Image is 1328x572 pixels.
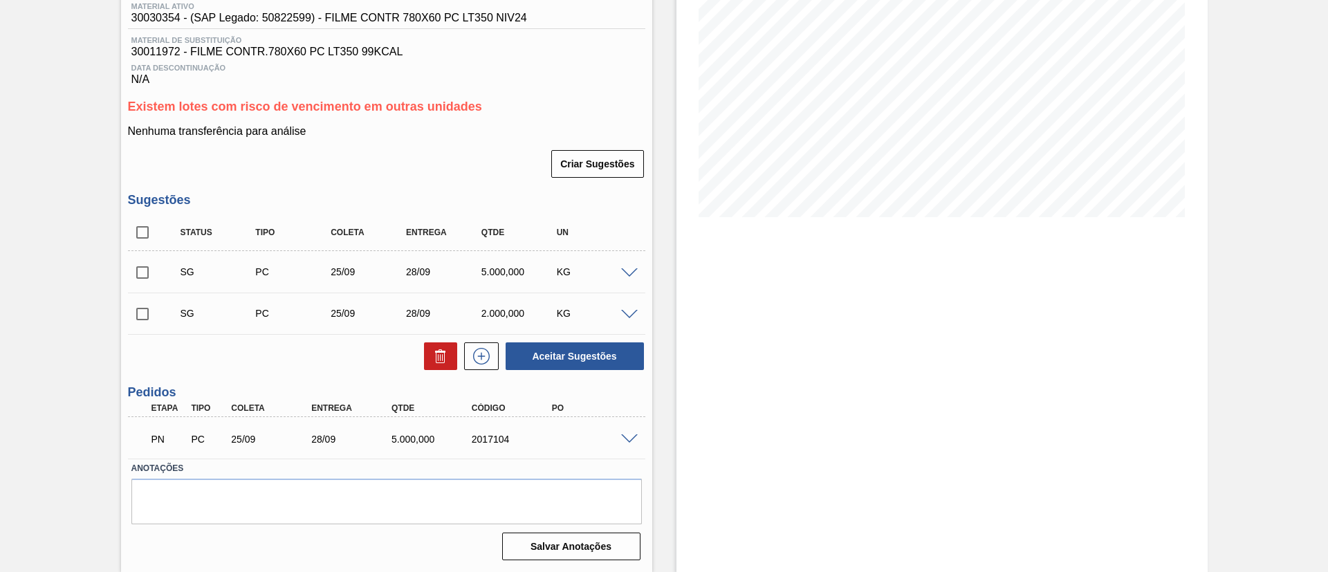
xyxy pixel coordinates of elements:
[131,46,642,58] span: 30011972 - FILME CONTR.780X60 PC LT350 99KCAL
[327,308,411,319] div: 25/09/2025
[131,459,642,479] label: Anotações
[502,533,640,560] button: Salvar Anotações
[177,266,261,277] div: Sugestão Criada
[177,228,261,237] div: Status
[228,403,317,413] div: Coleta
[128,100,482,113] span: Existem lotes com risco de vencimento em outras unidades
[327,228,411,237] div: Coleta
[308,403,398,413] div: Entrega
[548,403,638,413] div: PO
[131,64,642,72] span: Data Descontinuação
[128,385,645,400] h3: Pedidos
[478,308,562,319] div: 2.000,000
[468,434,558,445] div: 2017104
[388,434,478,445] div: 5.000,000
[403,228,486,237] div: Entrega
[478,228,562,237] div: Qtde
[252,228,335,237] div: Tipo
[151,434,186,445] p: PN
[551,150,643,178] button: Criar Sugestões
[403,308,486,319] div: 28/09/2025
[131,12,527,24] span: 30030354 - (SAP Legado: 50822599) - FILME CONTR 780X60 PC LT350 NIV24
[131,36,642,44] span: Material de Substituição
[553,308,637,319] div: KG
[128,125,645,138] p: Nenhuma transferência para análise
[499,341,645,371] div: Aceitar Sugestões
[457,342,499,370] div: Nova sugestão
[128,193,645,207] h3: Sugestões
[128,58,645,86] div: N/A
[148,403,190,413] div: Etapa
[187,434,229,445] div: Pedido de Compra
[417,342,457,370] div: Excluir Sugestões
[553,149,645,179] div: Criar Sugestões
[478,266,562,277] div: 5.000,000
[403,266,486,277] div: 28/09/2025
[187,403,229,413] div: Tipo
[131,2,527,10] span: Material ativo
[308,434,398,445] div: 28/09/2025
[148,424,190,454] div: Pedido em Negociação
[468,403,558,413] div: Código
[177,308,261,319] div: Sugestão Criada
[553,228,637,237] div: UN
[228,434,317,445] div: 25/09/2025
[252,266,335,277] div: Pedido de Compra
[252,308,335,319] div: Pedido de Compra
[327,266,411,277] div: 25/09/2025
[553,266,637,277] div: KG
[506,342,644,370] button: Aceitar Sugestões
[388,403,478,413] div: Qtde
